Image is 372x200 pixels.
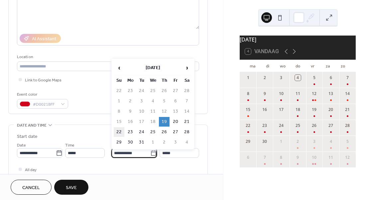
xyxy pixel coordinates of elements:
[262,91,268,97] div: 9
[328,91,334,97] div: 13
[311,75,317,81] div: 5
[136,86,147,96] td: 24
[159,138,170,147] td: 2
[159,127,170,137] td: 26
[344,123,350,129] div: 28
[328,123,334,129] div: 27
[114,61,124,74] span: ‹
[278,123,284,129] div: 24
[328,75,334,81] div: 6
[148,107,158,116] td: 11
[159,96,170,106] td: 5
[136,127,147,137] td: 24
[114,117,124,127] td: 15
[125,117,136,127] td: 16
[278,154,284,160] div: 8
[305,60,320,72] div: vr
[148,96,158,106] td: 4
[262,75,268,81] div: 2
[125,76,136,85] th: Mo
[33,101,58,108] span: #D0021BFF
[17,53,198,60] div: Location
[170,96,181,106] td: 6
[335,60,350,72] div: zo
[245,75,251,81] div: 1
[25,77,62,84] span: Link to Google Maps
[17,91,67,98] div: Event color
[125,107,136,116] td: 9
[66,184,77,191] span: Save
[114,76,124,85] th: Su
[245,154,251,160] div: 6
[170,117,181,127] td: 20
[344,107,350,113] div: 21
[182,107,192,116] td: 14
[278,107,284,113] div: 17
[170,107,181,116] td: 13
[344,154,350,160] div: 12
[11,180,52,195] button: Cancel
[136,138,147,147] td: 31
[17,142,26,149] span: Date
[278,139,284,145] div: 1
[136,117,147,127] td: 17
[159,117,170,127] td: 19
[136,107,147,116] td: 10
[159,86,170,96] td: 26
[125,127,136,137] td: 23
[65,142,74,149] span: Time
[114,127,124,137] td: 22
[159,76,170,85] th: Th
[295,123,301,129] div: 25
[170,138,181,147] td: 3
[278,75,284,81] div: 3
[159,107,170,116] td: 12
[344,139,350,145] div: 5
[295,139,301,145] div: 2
[182,86,192,96] td: 28
[245,139,251,145] div: 29
[22,184,40,191] span: Cancel
[125,86,136,96] td: 23
[17,133,38,140] div: Start date
[25,173,52,180] span: Show date only
[328,154,334,160] div: 11
[182,76,192,85] th: Sa
[295,91,301,97] div: 11
[295,107,301,113] div: 18
[148,117,158,127] td: 18
[344,75,350,81] div: 7
[114,86,124,96] td: 22
[260,60,275,72] div: di
[114,96,124,106] td: 1
[182,61,192,74] span: ›
[170,127,181,137] td: 27
[148,138,158,147] td: 1
[148,127,158,137] td: 25
[311,91,317,97] div: 12
[295,75,301,81] div: 4
[136,96,147,106] td: 3
[278,91,284,97] div: 10
[182,138,192,147] td: 4
[17,122,47,129] span: Date and time
[344,91,350,97] div: 14
[170,86,181,96] td: 27
[328,107,334,113] div: 20
[311,107,317,113] div: 19
[262,107,268,113] div: 16
[148,76,158,85] th: We
[275,60,290,72] div: wo
[262,139,268,145] div: 30
[148,86,158,96] td: 25
[245,123,251,129] div: 22
[245,60,260,72] div: ma
[114,138,124,147] td: 29
[290,60,305,72] div: do
[114,107,124,116] td: 8
[182,117,192,127] td: 21
[262,123,268,129] div: 23
[240,36,356,44] div: [DATE]
[125,61,181,75] th: [DATE]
